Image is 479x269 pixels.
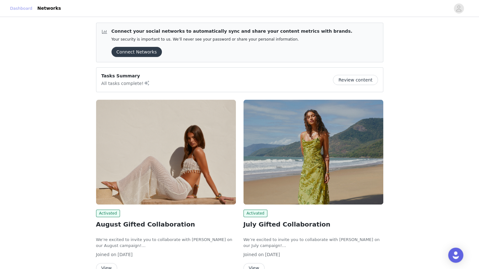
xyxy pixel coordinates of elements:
h2: August Gifted Collaboration [96,220,236,229]
a: Dashboard [10,5,32,12]
button: Review content [333,75,378,85]
p: All tasks complete! [101,79,150,87]
span: [DATE] [265,252,280,257]
span: Activated [96,210,120,217]
span: Joined on [243,252,264,257]
img: Peppermayo USA [243,100,383,205]
span: [DATE] [118,252,133,257]
span: Activated [243,210,268,217]
p: Connect your social networks to automatically sync and share your content metrics with brands. [111,28,352,35]
a: Networks [34,1,65,15]
p: Tasks Summary [101,73,150,79]
h2: July Gifted Collaboration [243,220,383,229]
p: We’re excited to invite you to collaborate with [PERSON_NAME] on our July campaign! [243,237,383,249]
button: Connect Networks [111,47,162,57]
p: We’re excited to invite you to collaborate with [PERSON_NAME] on our August campaign! [96,237,236,249]
img: Peppermayo USA [96,100,236,205]
div: Open Intercom Messenger [448,248,463,263]
p: Your security is important to us. We’ll never see your password or share your personal information. [111,37,352,42]
span: Joined on [96,252,117,257]
div: avatar [456,3,462,14]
